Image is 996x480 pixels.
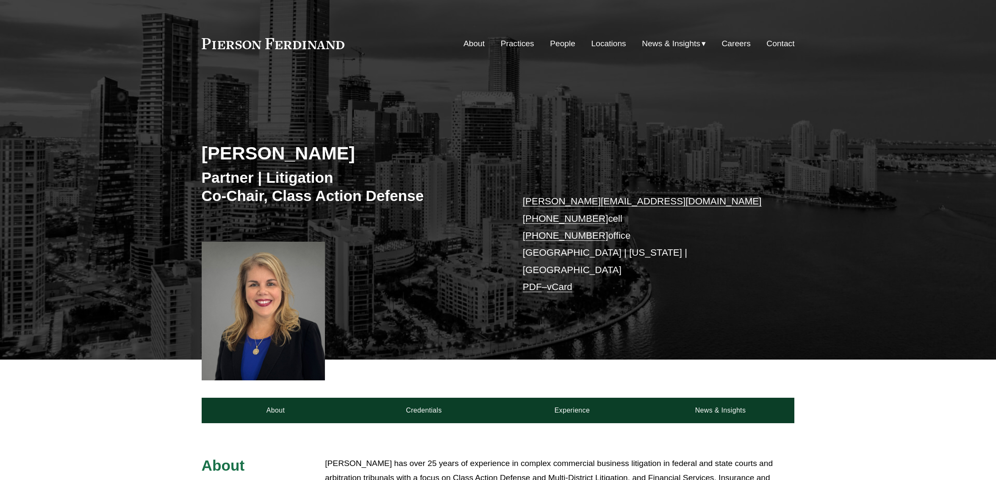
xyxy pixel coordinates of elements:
[501,36,534,52] a: Practices
[202,168,498,205] h3: Partner | Litigation Co-Chair, Class Action Defense
[550,36,575,52] a: People
[722,36,751,52] a: Careers
[642,36,700,51] span: News & Insights
[523,282,542,292] a: PDF
[642,36,706,52] a: folder dropdown
[202,142,498,164] h2: [PERSON_NAME]
[646,398,794,423] a: News & Insights
[523,196,762,207] a: [PERSON_NAME][EMAIL_ADDRESS][DOMAIN_NAME]
[350,398,498,423] a: Credentials
[463,36,485,52] a: About
[591,36,626,52] a: Locations
[547,282,572,292] a: vCard
[523,230,608,241] a: [PHONE_NUMBER]
[766,36,794,52] a: Contact
[523,213,608,224] a: [PHONE_NUMBER]
[202,398,350,423] a: About
[523,193,770,296] p: cell office [GEOGRAPHIC_DATA] | [US_STATE] | [GEOGRAPHIC_DATA] –
[498,398,646,423] a: Experience
[202,457,245,474] span: About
